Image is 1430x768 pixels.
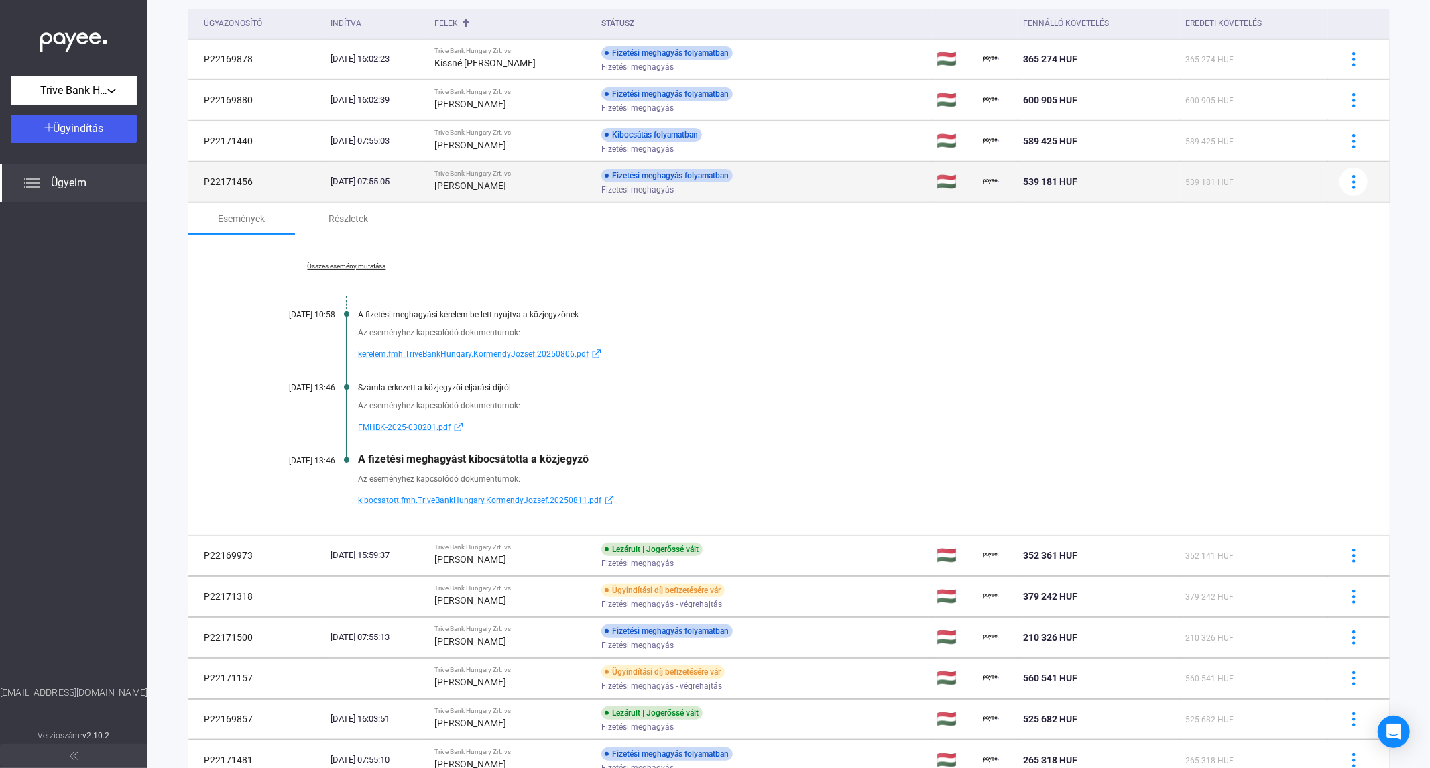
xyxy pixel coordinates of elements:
[1347,93,1361,107] img: more-blue
[932,162,978,202] td: 🇭🇺
[601,624,733,638] div: Fizetési meghagyás folyamatban
[1339,45,1368,73] button: more-blue
[1339,127,1368,155] button: more-blue
[358,399,1323,413] div: Az eseményhez kapcsolódó dokumentumok:
[255,310,335,319] div: [DATE] 10:58
[1185,15,1323,32] div: Eredeti követelés
[358,326,1323,339] div: Az eseményhez kapcsolódó dokumentumok:
[601,665,725,679] div: Ügyindítási díj befizetésére vár
[331,93,424,107] div: [DATE] 16:02:39
[1023,15,1109,32] div: Fennálló követelés
[983,670,999,686] img: payee-logo
[358,492,601,508] span: kibocsatott.fmh.TriveBankHungary.KormendyJozsef.20250811.pdf
[983,588,999,604] img: payee-logo
[70,752,78,760] img: arrow-double-left-grey.svg
[434,170,591,178] div: Trive Bank Hungary Zrt. vs
[1339,168,1368,196] button: more-blue
[1339,623,1368,651] button: more-blue
[188,535,325,575] td: P22169973
[1347,630,1361,645] img: more-blue
[1185,592,1234,602] span: 379 242 HUF
[434,748,591,756] div: Trive Bank Hungary Zrt. vs
[434,88,591,96] div: Trive Bank Hungary Zrt. vs
[24,175,40,191] img: list.svg
[1347,753,1361,767] img: more-blue
[358,472,1323,486] div: Az eseményhez kapcsolódó dokumentumok:
[601,584,725,597] div: Ügyindítási díj befizetésére vár
[601,706,703,720] div: Lezárult | Jogerőssé vált
[188,699,325,739] td: P22169857
[331,630,424,644] div: [DATE] 07:55:13
[434,180,506,191] strong: [PERSON_NAME]
[358,492,1323,508] a: kibocsatott.fmh.TriveBankHungary.KormendyJozsef.20250811.pdfexternal-link-blue
[188,162,325,202] td: P22171456
[188,576,325,616] td: P22171318
[1023,632,1077,643] span: 210 326 HUF
[983,752,999,768] img: payee-logo
[1339,541,1368,569] button: more-blue
[434,543,591,551] div: Trive Bank Hungary Zrt. vs
[1185,756,1234,765] span: 265 318 HUF
[358,419,451,435] span: FMHBK-2025-030201.pdf
[255,383,335,392] div: [DATE] 13:46
[932,121,978,161] td: 🇭🇺
[1023,755,1077,765] span: 265 318 HUF
[1023,95,1077,105] span: 600 905 HUF
[932,39,978,79] td: 🇭🇺
[601,87,733,101] div: Fizetési meghagyás folyamatban
[40,83,107,99] span: Trive Bank Hungary Zrt.
[434,140,506,150] strong: [PERSON_NAME]
[1023,673,1077,683] span: 560 541 HUF
[1347,549,1361,563] img: more-blue
[358,310,1323,319] div: A fizetési meghagyási kérelem be lett nyújtva a közjegyzőnek
[204,15,320,32] div: Ügyazonosító
[358,346,589,362] span: kerelem.fmh.TriveBankHungary.KormendyJozsef.20250806.pdf
[1185,674,1234,683] span: 560 541 HUF
[331,52,424,66] div: [DATE] 16:02:23
[932,576,978,616] td: 🇭🇺
[601,495,617,505] img: external-link-blue
[331,549,424,562] div: [DATE] 15:59:37
[1185,137,1234,146] span: 589 425 HUF
[218,211,265,227] div: Események
[40,25,107,52] img: white-payee-white-dot.svg
[589,349,605,359] img: external-link-blue
[331,15,361,32] div: Indítva
[54,122,104,135] span: Ügyindítás
[932,699,978,739] td: 🇭🇺
[1347,590,1361,604] img: more-blue
[983,133,999,149] img: payee-logo
[331,175,424,188] div: [DATE] 07:55:05
[255,262,438,270] a: Összes esemény mutatása
[601,59,674,75] span: Fizetési meghagyás
[601,637,674,653] span: Fizetési meghagyás
[1339,705,1368,733] button: more-blue
[434,47,591,55] div: Trive Bank Hungary Zrt. vs
[11,76,137,105] button: Trive Bank Hungary Zrt.
[1339,582,1368,610] button: more-blue
[434,129,591,137] div: Trive Bank Hungary Zrt. vs
[434,718,506,728] strong: [PERSON_NAME]
[331,712,424,726] div: [DATE] 16:03:51
[601,169,733,182] div: Fizetési meghagyás folyamatban
[601,182,674,198] span: Fizetési meghagyás
[1339,664,1368,692] button: more-blue
[434,554,506,565] strong: [PERSON_NAME]
[932,617,978,657] td: 🇭🇺
[1023,176,1077,187] span: 539 181 HUF
[1185,96,1234,105] span: 600 905 HUF
[11,115,137,143] button: Ügyindítás
[1023,591,1077,602] span: 379 242 HUF
[358,419,1323,435] a: FMHBK-2025-030201.pdfexternal-link-blue
[1347,712,1361,726] img: more-blue
[434,666,591,674] div: Trive Bank Hungary Zrt. vs
[434,58,536,68] strong: Kissné [PERSON_NAME]
[932,80,978,120] td: 🇭🇺
[983,629,999,645] img: payee-logo
[188,617,325,657] td: P22171500
[1023,550,1077,561] span: 352 361 HUF
[601,719,674,735] span: Fizetési meghagyás
[1347,134,1361,148] img: more-blue
[1347,671,1361,685] img: more-blue
[932,658,978,698] td: 🇭🇺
